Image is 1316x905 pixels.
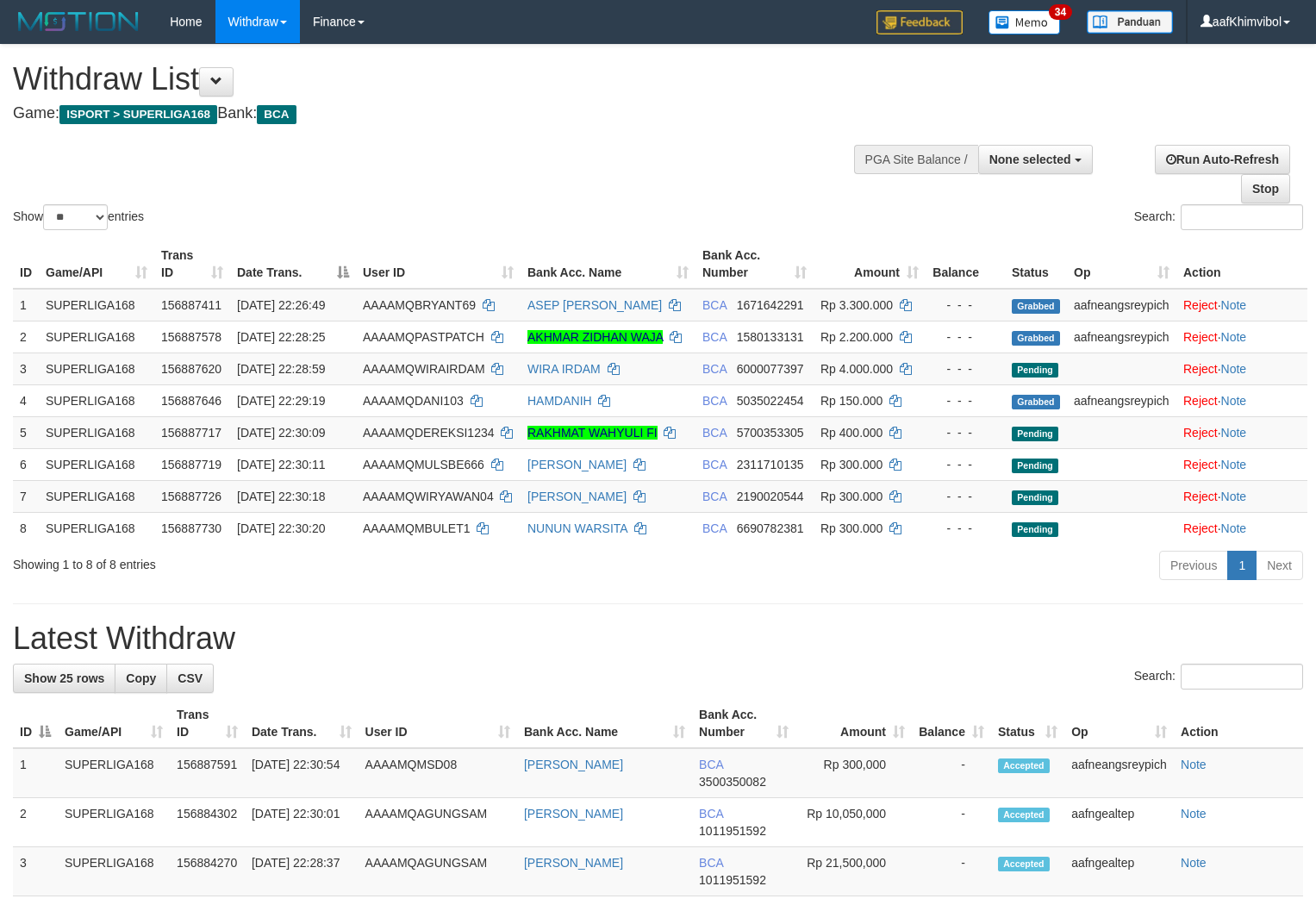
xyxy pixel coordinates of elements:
th: Action [1176,240,1307,289]
td: [DATE] 22:28:37 [245,847,359,896]
span: None selected [989,153,1071,166]
th: Op: activate to sort column ascending [1067,240,1176,289]
th: Date Trans.: activate to sort column ascending [245,699,359,748]
div: - - - [932,360,998,378]
td: [DATE] 22:30:54 [245,748,359,798]
td: 3 [13,847,58,896]
span: Accepted [998,857,1050,871]
span: Copy 6000077397 to clipboard [737,362,804,376]
span: AAAAMQDANI103 [363,394,464,408]
td: · [1176,384,1307,416]
span: Copy 5700353305 to clipboard [737,426,804,440]
th: Trans ID: activate to sort column ascending [170,699,245,748]
th: Bank Acc. Number: activate to sort column ascending [692,699,795,748]
a: Reject [1183,458,1218,471]
span: Grabbed [1012,395,1060,409]
span: [DATE] 22:30:09 [237,426,325,440]
a: Note [1181,807,1207,821]
a: 1 [1227,551,1257,580]
div: - - - [932,520,998,537]
span: Rp 400.000 [820,426,883,440]
a: HAMDANIH [527,394,592,408]
span: 156887726 [161,490,221,503]
td: · [1176,480,1307,512]
td: 2 [13,321,39,353]
a: [PERSON_NAME] [524,807,623,821]
span: Copy 1671642291 to clipboard [737,298,804,312]
span: Pending [1012,363,1058,378]
span: AAAAMQPASTPATCH [363,330,484,344]
a: Reject [1183,362,1218,376]
div: - - - [932,424,998,441]
span: Rp 300.000 [820,458,883,471]
th: Bank Acc. Name: activate to sort column ascending [517,699,692,748]
td: Rp 300,000 [795,748,912,798]
span: Grabbed [1012,331,1060,346]
td: SUPERLIGA168 [39,353,154,384]
span: Copy 3500350082 to clipboard [699,775,766,789]
td: 1 [13,289,39,321]
a: Reject [1183,521,1218,535]
span: AAAAMQMULSBE666 [363,458,484,471]
span: Pending [1012,522,1058,537]
img: MOTION_logo.png [13,9,144,34]
td: SUPERLIGA168 [58,847,170,896]
a: [PERSON_NAME] [527,490,627,503]
span: 156887578 [161,330,221,344]
a: Note [1181,856,1207,870]
td: aafneangsreypich [1067,321,1176,353]
span: [DATE] 22:26:49 [237,298,325,312]
a: Note [1181,758,1207,771]
a: Note [1221,298,1247,312]
span: AAAAMQDEREKSI1234 [363,426,495,440]
span: BCA [702,362,727,376]
th: Bank Acc. Name: activate to sort column ascending [521,240,695,289]
span: AAAAMQMBULET1 [363,521,470,535]
span: BCA [702,394,727,408]
span: Show 25 rows [24,671,104,685]
td: SUPERLIGA168 [39,512,154,544]
input: Search: [1181,204,1303,230]
a: NUNUN WARSITA [527,521,627,535]
span: ISPORT > SUPERLIGA168 [59,105,217,124]
span: Rp 150.000 [820,394,883,408]
a: Note [1221,521,1247,535]
div: - - - [932,392,998,409]
th: User ID: activate to sort column ascending [359,699,517,748]
label: Search: [1134,664,1303,690]
a: Reject [1183,394,1218,408]
td: aafngealtep [1064,847,1174,896]
label: Show entries [13,204,144,230]
span: BCA [702,426,727,440]
span: [DATE] 22:30:18 [237,490,325,503]
th: Amount: activate to sort column ascending [814,240,926,289]
span: Accepted [998,758,1050,773]
a: Note [1221,394,1247,408]
td: - [912,798,991,847]
button: None selected [978,145,1093,174]
td: SUPERLIGA168 [39,289,154,321]
td: 156884270 [170,847,245,896]
a: WIRA IRDAM [527,362,601,376]
td: · [1176,448,1307,480]
th: ID: activate to sort column descending [13,699,58,748]
a: Next [1256,551,1303,580]
span: 156887411 [161,298,221,312]
th: ID [13,240,39,289]
a: Note [1221,458,1247,471]
span: BCA [699,856,723,870]
span: Grabbed [1012,299,1060,314]
td: Rp 21,500,000 [795,847,912,896]
span: Copy 6690782381 to clipboard [737,521,804,535]
td: aafneangsreypich [1067,384,1176,416]
a: Reject [1183,298,1218,312]
th: Status [1005,240,1067,289]
a: AKHMAR ZIDHAN WAJA [527,330,663,344]
h1: Withdraw List [13,62,860,97]
td: aafneangsreypich [1064,748,1174,798]
span: BCA [702,490,727,503]
span: BCA [257,105,296,124]
td: 1 [13,748,58,798]
span: Copy 1011951592 to clipboard [699,873,766,887]
span: [DATE] 22:30:20 [237,521,325,535]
